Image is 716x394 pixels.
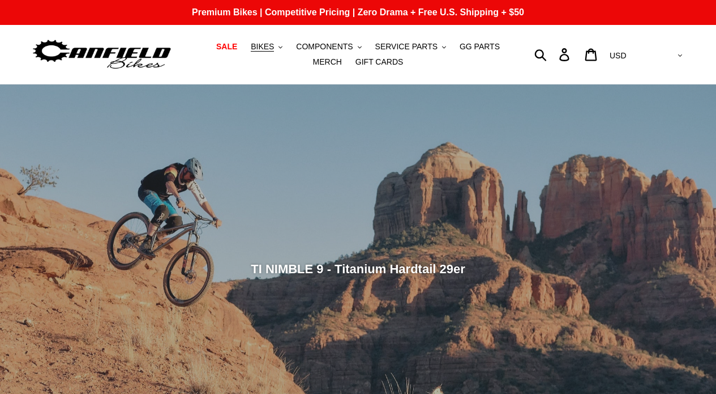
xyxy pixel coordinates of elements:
span: MERCH [313,57,342,67]
span: BIKES [251,42,274,52]
img: Canfield Bikes [31,37,173,73]
span: GIFT CARDS [355,57,404,67]
span: TI NIMBLE 9 - Titanium Hardtail 29er [251,262,465,276]
button: BIKES [245,39,288,54]
span: SERVICE PARTS [375,42,438,52]
span: SALE [216,42,237,52]
a: SALE [211,39,243,54]
a: GIFT CARDS [350,54,409,70]
a: MERCH [307,54,348,70]
span: COMPONENTS [296,42,353,52]
button: COMPONENTS [290,39,367,54]
button: SERVICE PARTS [370,39,452,54]
a: GG PARTS [454,39,505,54]
span: GG PARTS [460,42,500,52]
